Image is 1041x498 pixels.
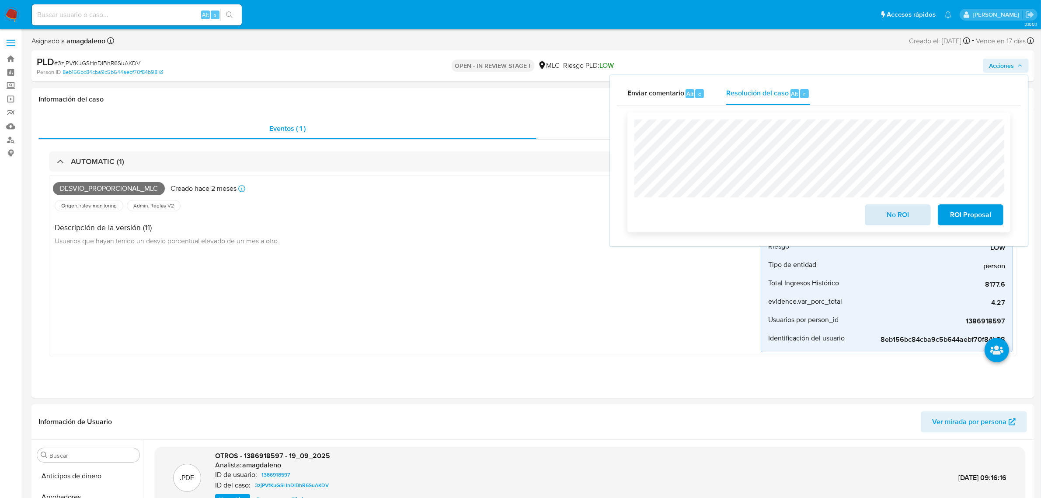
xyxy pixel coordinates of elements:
span: Usuarios que hayan tenido un desvio porcentual elevado de un mes a otro. [55,236,279,245]
span: 3zjPVfKuGSHnDIBhR6SuAKDV [255,480,329,491]
h1: Información de Usuario [38,417,112,426]
a: Notificaciones [944,11,952,18]
a: 1386918597 [258,470,293,480]
a: 3zjPVfKuGSHnDIBhR6SuAKDV [251,480,332,491]
span: Alt [202,11,209,19]
span: Admin. Reglas V2 [132,202,175,209]
a: Salir [1025,10,1034,19]
input: Buscar [49,452,136,459]
h1: Información del caso [38,95,1027,104]
span: 1386918597 [261,470,290,480]
span: # 3zjPVfKuGSHnDIBhR6SuAKDV [54,59,140,67]
p: Creado hace 2 meses [171,184,237,193]
span: Desvio_proporcional_mlc [53,182,165,195]
span: Alt [791,90,798,98]
span: No ROI [876,205,919,224]
p: .PDF [180,473,195,483]
span: [DATE] 09:16:16 [958,473,1006,483]
div: Creado el: [DATE] [909,35,970,47]
span: r [803,90,805,98]
span: ROI Proposal [949,205,992,224]
button: ROI Proposal [938,204,1003,225]
p: OPEN - IN REVIEW STAGE I [452,60,534,72]
span: Enviar comentario [627,88,684,98]
span: Riesgo PLD: [564,61,614,70]
h3: AUTOMATIC (1) [71,157,124,166]
button: Anticipos de dinero [34,466,143,487]
h4: Descripción de la versión (11) [55,223,279,232]
p: Analista: [215,461,241,470]
p: ID del caso: [215,481,251,490]
span: Resolución del caso [726,88,789,98]
span: Asignado a [31,36,105,46]
button: Ver mirada por persona [921,411,1027,432]
div: AUTOMATIC (1) [49,151,1017,172]
b: Person ID [37,68,61,76]
span: Alt [686,90,693,98]
p: aline.magdaleno@mercadolibre.com [973,11,1022,19]
p: ID de usuario: [215,470,257,479]
h6: amagdaleno [242,461,281,470]
span: Acciones [989,59,1014,73]
span: Ver mirada por persona [932,411,1006,432]
button: Buscar [41,452,48,459]
span: - [972,35,974,47]
span: LOW [600,60,614,70]
span: Origen: rules-monitoring [60,202,118,209]
b: PLD [37,55,54,69]
button: Acciones [983,59,1029,73]
span: Accesos rápidos [887,10,936,19]
button: No ROI [865,204,930,225]
button: search-icon [220,9,238,21]
a: 8eb156bc84cba9c5b644aebf70f84b98 [63,68,163,76]
span: Vence en 17 días [976,36,1026,46]
div: MLC [538,61,560,70]
input: Buscar usuario o caso... [32,9,242,21]
span: s [214,11,216,19]
span: Eventos ( 1 ) [269,123,306,133]
span: OTROS - 1386918597 - 19_09_2025 [215,451,330,461]
span: c [698,90,701,98]
b: amagdaleno [65,36,105,46]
